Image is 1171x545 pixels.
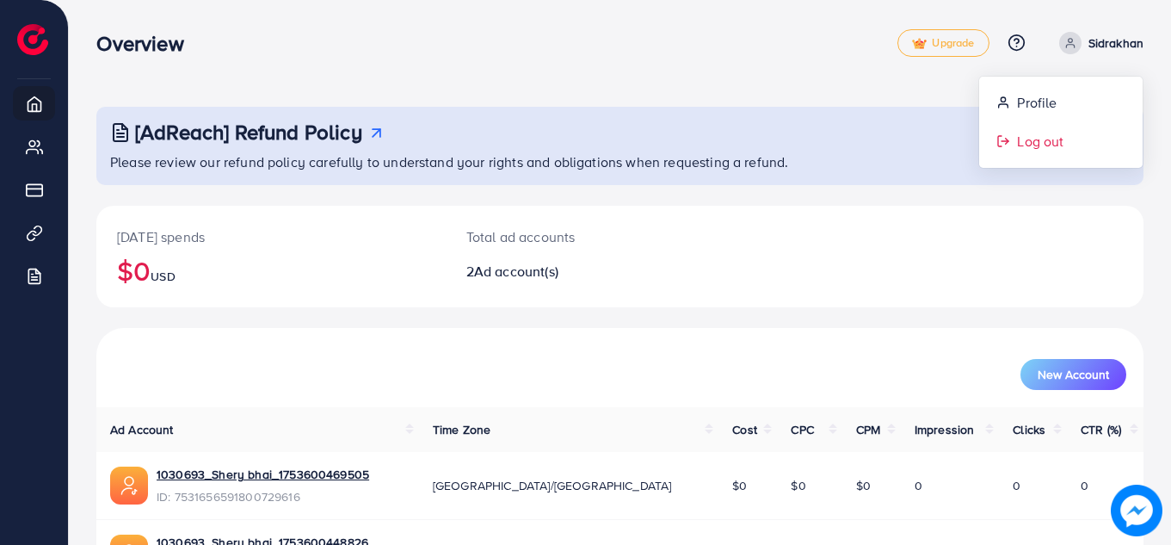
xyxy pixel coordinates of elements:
[856,477,871,494] span: $0
[433,421,490,438] span: Time Zone
[1052,32,1143,54] a: Sidrakhan
[466,226,687,247] p: Total ad accounts
[915,477,922,494] span: 0
[466,263,687,280] h2: 2
[1013,421,1045,438] span: Clicks
[110,421,174,438] span: Ad Account
[1013,477,1020,494] span: 0
[912,37,974,50] span: Upgrade
[433,477,672,494] span: [GEOGRAPHIC_DATA]/[GEOGRAPHIC_DATA]
[732,421,757,438] span: Cost
[151,268,175,285] span: USD
[1081,477,1088,494] span: 0
[1017,131,1063,152] span: Log out
[791,421,813,438] span: CPC
[856,421,880,438] span: CPM
[117,254,425,287] h2: $0
[791,477,805,494] span: $0
[732,477,747,494] span: $0
[915,421,975,438] span: Impression
[1088,33,1143,53] p: Sidrakhan
[96,31,197,56] h3: Overview
[135,120,362,145] h3: [AdReach] Refund Policy
[1081,421,1121,438] span: CTR (%)
[897,29,989,57] a: tickUpgrade
[110,467,148,505] img: ic-ads-acc.e4c84228.svg
[978,76,1143,169] ul: Sidrakhan
[17,24,48,55] img: logo
[157,488,369,505] span: ID: 7531656591800729616
[117,226,425,247] p: [DATE] spends
[157,466,369,483] a: 1030693_Shery bhai_1753600469505
[1020,359,1126,390] button: New Account
[1111,485,1162,536] img: image
[912,38,927,50] img: tick
[1038,368,1109,381] span: New Account
[1017,92,1057,113] span: Profile
[474,262,558,281] span: Ad account(s)
[110,152,1133,172] p: Please review our refund policy carefully to understand your rights and obligations when requesti...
